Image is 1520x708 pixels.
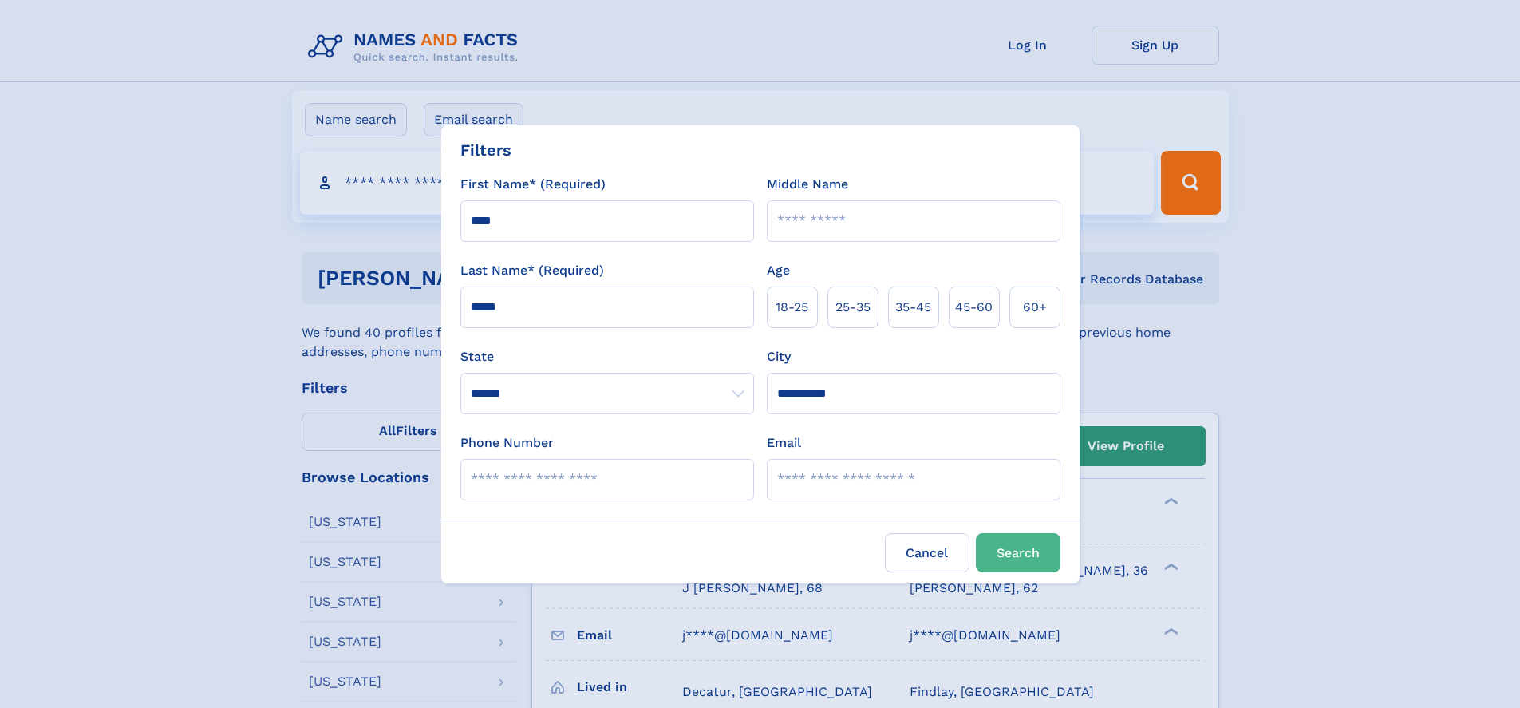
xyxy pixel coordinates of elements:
label: Middle Name [767,175,848,194]
span: 35‑45 [895,298,931,317]
button: Search [976,533,1060,572]
span: 45‑60 [955,298,993,317]
label: Phone Number [460,433,554,453]
label: First Name* (Required) [460,175,606,194]
span: 25‑35 [835,298,871,317]
div: Filters [460,138,511,162]
label: Last Name* (Required) [460,261,604,280]
span: 18‑25 [776,298,808,317]
label: Email [767,433,801,453]
span: 60+ [1023,298,1047,317]
label: City [767,347,791,366]
label: State [460,347,754,366]
label: Age [767,261,790,280]
label: Cancel [885,533,969,572]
